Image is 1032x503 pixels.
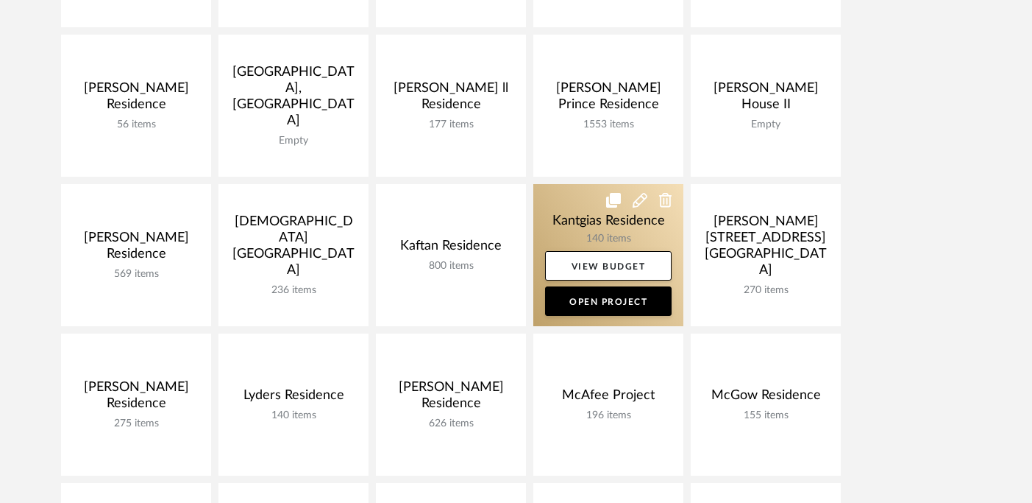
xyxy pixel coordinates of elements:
div: [PERSON_NAME] House II [702,80,829,119]
div: [DEMOGRAPHIC_DATA] [GEOGRAPHIC_DATA] [230,214,357,284]
div: Kaftan Residence [388,238,514,260]
a: Open Project [545,286,672,316]
div: 1553 items [545,119,672,131]
div: [PERSON_NAME] Prince Residence [545,80,672,119]
div: [GEOGRAPHIC_DATA], [GEOGRAPHIC_DATA] [230,64,357,135]
div: 56 items [73,119,199,131]
div: 155 items [702,409,829,422]
a: View Budget [545,251,672,281]
div: 626 items [388,418,514,430]
div: Empty [702,119,829,131]
div: [PERSON_NAME] Residence [73,80,199,119]
div: Lyders Residence [230,387,357,409]
div: [PERSON_NAME] [STREET_ADDRESS][GEOGRAPHIC_DATA] [702,214,829,284]
div: McAfee Project [545,387,672,409]
div: 177 items [388,119,514,131]
div: Empty [230,135,357,147]
div: [PERSON_NAME] ll Residence [388,80,514,119]
div: 569 items [73,268,199,281]
div: [PERSON_NAME] Residence [388,379,514,418]
div: [PERSON_NAME] Residence [73,230,199,268]
div: 270 items [702,284,829,297]
div: 196 items [545,409,672,422]
div: McGow Residence [702,387,829,409]
div: 140 items [230,409,357,422]
div: 800 items [388,260,514,272]
div: 236 items [230,284,357,297]
div: [PERSON_NAME] Residence [73,379,199,418]
div: 275 items [73,418,199,430]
